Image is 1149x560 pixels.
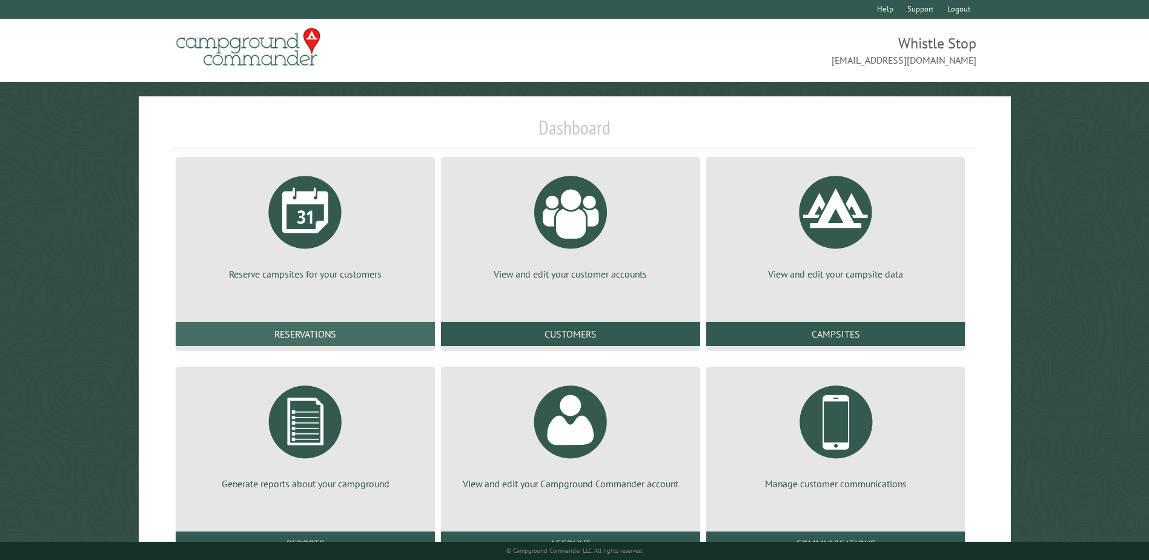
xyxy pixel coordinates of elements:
a: Reports [176,532,435,556]
a: View and edit your Campground Commander account [455,376,686,490]
a: Reservations [176,322,435,346]
span: Whistle Stop [EMAIL_ADDRESS][DOMAIN_NAME] [575,33,976,67]
a: Generate reports about your campground [190,376,420,490]
a: Campsites [706,322,965,346]
p: Generate reports about your campground [190,477,420,490]
p: Manage customer communications [721,477,951,490]
h1: Dashboard [173,116,976,149]
a: Manage customer communications [721,376,951,490]
img: Campground Commander [173,24,324,71]
a: Customers [441,322,700,346]
a: Reserve campsites for your customers [190,167,420,281]
small: © Campground Commander LLC. All rights reserved. [506,547,643,555]
a: Account [441,532,700,556]
p: Reserve campsites for your customers [190,267,420,281]
a: View and edit your customer accounts [455,167,686,281]
p: View and edit your customer accounts [455,267,686,281]
a: View and edit your campsite data [721,167,951,281]
p: View and edit your Campground Commander account [455,477,686,490]
a: Communications [706,532,965,556]
p: View and edit your campsite data [721,267,951,281]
